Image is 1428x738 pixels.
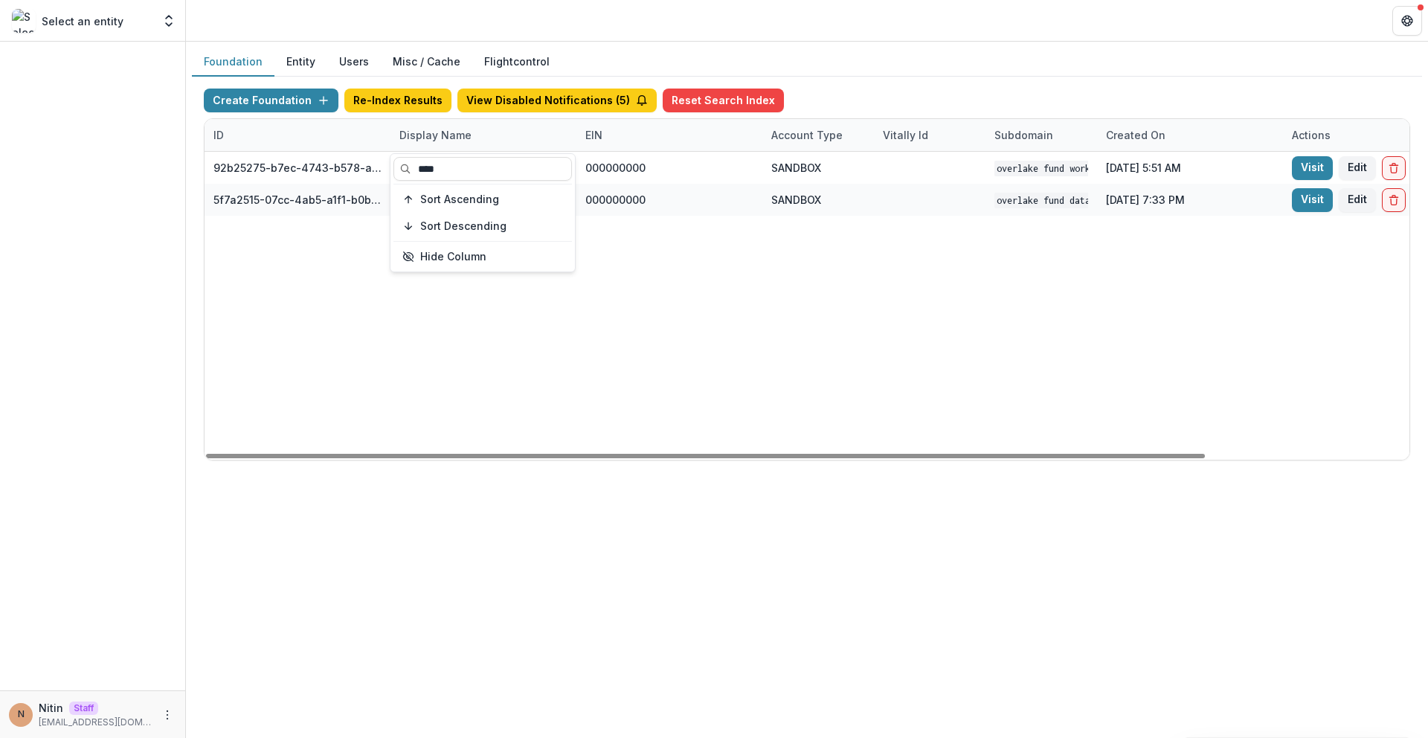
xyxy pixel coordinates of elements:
div: Account Type [762,119,874,151]
button: Get Help [1392,6,1422,36]
button: Delete Foundation [1382,188,1406,212]
button: Edit [1339,188,1376,212]
div: 92b25275-b7ec-4743-b578-ab48cd6d66a4 [213,160,382,176]
p: [EMAIL_ADDRESS][DOMAIN_NAME] [39,716,152,729]
div: Created on [1097,119,1283,151]
div: Vitally Id [874,119,985,151]
span: Sort Descending [420,220,506,233]
button: Delete Foundation [1382,156,1406,180]
div: Display Name [390,119,576,151]
div: 5f7a2515-07cc-4ab5-a1f1-b0bc9df569f0 [213,192,382,208]
button: Users [327,48,381,77]
button: More [158,706,176,724]
div: SANDBOX [771,192,821,208]
div: Nitin [18,710,25,719]
a: Flightcontrol [484,54,550,69]
button: Sort Descending [393,214,572,238]
span: Sort Ascending [420,193,499,206]
div: ID [205,127,233,143]
p: Staff [69,702,98,715]
div: ID [205,119,390,151]
button: Re-Index Results [344,89,451,112]
p: Select an entity [42,13,123,29]
button: Entity [274,48,327,77]
div: Subdomain [985,119,1097,151]
button: Open entity switcher [158,6,179,36]
div: Vitally Id [874,127,937,143]
a: Visit [1292,156,1333,180]
code: Overlake Fund Data Sandbox [994,193,1134,208]
div: Display Name [390,127,480,143]
div: 000000000 [585,192,646,208]
div: EIN [576,119,762,151]
button: Create Foundation [204,89,338,112]
div: [DATE] 5:51 AM [1097,152,1283,184]
button: Edit [1339,156,1376,180]
div: EIN [576,127,611,143]
div: Actions [1283,127,1339,143]
button: Hide Column [393,245,572,269]
div: 000000000 [585,160,646,176]
div: Subdomain [985,127,1062,143]
button: Foundation [192,48,274,77]
a: Visit [1292,188,1333,212]
p: Nitin [39,700,63,716]
div: [DATE] 7:33 PM [1097,184,1283,216]
button: Sort Ascending [393,187,572,211]
div: Created on [1097,127,1174,143]
img: Select an entity [12,9,36,33]
button: View Disabled Notifications (5) [457,89,657,112]
button: Reset Search Index [663,89,784,112]
div: Account Type [762,127,852,143]
div: SANDBOX [771,160,821,176]
button: Misc / Cache [381,48,472,77]
code: Overlake Fund Workflow Sandbox [994,161,1155,176]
